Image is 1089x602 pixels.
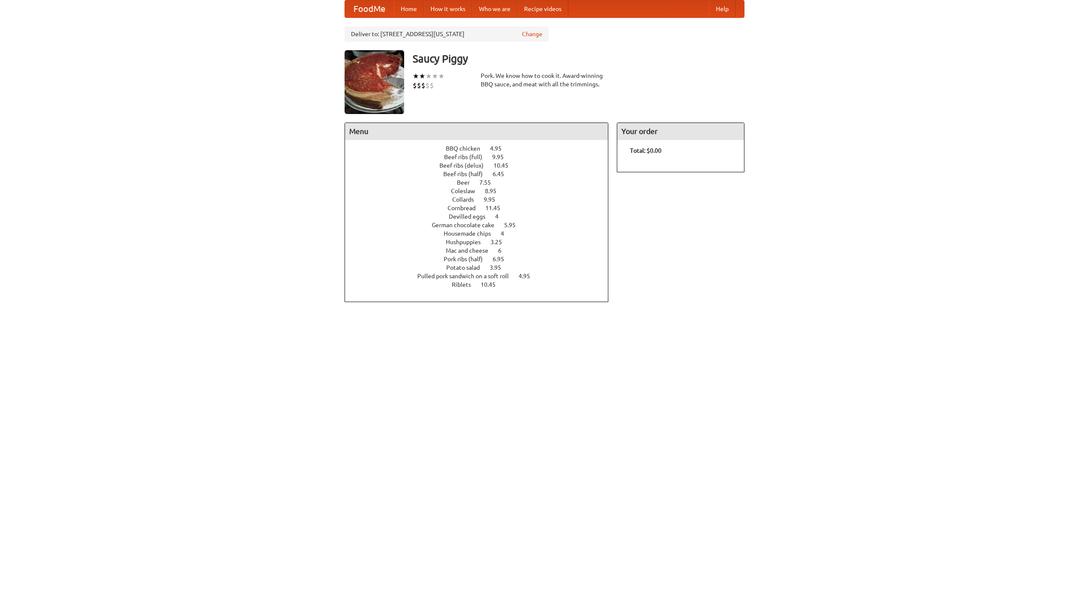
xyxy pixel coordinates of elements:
span: 4 [501,230,513,237]
a: Cornbread 11.45 [448,205,516,211]
a: Beer 7.55 [457,179,507,186]
span: 3.25 [490,239,510,245]
li: $ [413,81,417,90]
h4: Your order [617,123,744,140]
li: ★ [425,71,432,81]
a: Who we are [472,0,517,17]
a: Riblets 10.45 [452,281,511,288]
span: Potato salad [446,264,488,271]
span: 6.95 [493,256,513,262]
a: Home [394,0,424,17]
span: 11.45 [485,205,509,211]
span: 9.95 [492,154,512,160]
a: Change [522,30,542,38]
a: Hushpuppies 3.25 [446,239,518,245]
span: Coleslaw [451,188,484,194]
span: Riblets [452,281,479,288]
span: 7.55 [479,179,499,186]
li: $ [421,81,425,90]
li: $ [417,81,421,90]
span: 4.95 [490,145,510,152]
span: Beef ribs (full) [444,154,491,160]
span: 4 [495,213,507,220]
li: ★ [438,71,445,81]
a: Pulled pork sandwich on a soft roll 4.95 [417,273,546,280]
a: Devilled eggs 4 [449,213,514,220]
span: 5.95 [504,222,524,228]
a: Mac and cheese 6 [446,247,517,254]
h3: Saucy Piggy [413,50,744,67]
li: ★ [419,71,425,81]
a: Beef ribs (full) 9.95 [444,154,519,160]
span: 10.45 [481,281,504,288]
a: FoodMe [345,0,394,17]
span: 10.45 [493,162,517,169]
li: ★ [432,71,438,81]
span: Hushpuppies [446,239,489,245]
span: Collards [452,196,482,203]
span: 8.95 [485,188,505,194]
span: Devilled eggs [449,213,494,220]
span: Beer [457,179,478,186]
span: Beef ribs (delux) [439,162,492,169]
span: 3.95 [490,264,510,271]
span: BBQ chicken [446,145,489,152]
a: BBQ chicken 4.95 [446,145,517,152]
a: German chocolate cake 5.95 [432,222,531,228]
a: Coleslaw 8.95 [451,188,512,194]
li: $ [425,81,430,90]
a: Beef ribs (delux) 10.45 [439,162,524,169]
h4: Menu [345,123,608,140]
span: Pork ribs (half) [444,256,491,262]
a: How it works [424,0,472,17]
li: ★ [413,71,419,81]
span: German chocolate cake [432,222,503,228]
b: Total: $0.00 [630,147,661,154]
span: Cornbread [448,205,484,211]
a: Help [709,0,736,17]
span: 6 [498,247,510,254]
a: Recipe videos [517,0,568,17]
img: angular.jpg [345,50,404,114]
span: 9.95 [484,196,504,203]
span: Housemade chips [444,230,499,237]
a: Housemade chips 4 [444,230,520,237]
a: Potato salad 3.95 [446,264,517,271]
a: Pork ribs (half) 6.95 [444,256,520,262]
span: 4.95 [519,273,539,280]
div: Pork. We know how to cook it. Award-winning BBQ sauce, and meat with all the trimmings. [481,71,608,88]
span: Pulled pork sandwich on a soft roll [417,273,517,280]
a: Beef ribs (half) 6.45 [443,171,520,177]
a: Collards 9.95 [452,196,511,203]
div: Deliver to: [STREET_ADDRESS][US_STATE] [345,26,549,42]
li: $ [430,81,434,90]
span: 6.45 [493,171,513,177]
span: Mac and cheese [446,247,497,254]
span: Beef ribs (half) [443,171,491,177]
